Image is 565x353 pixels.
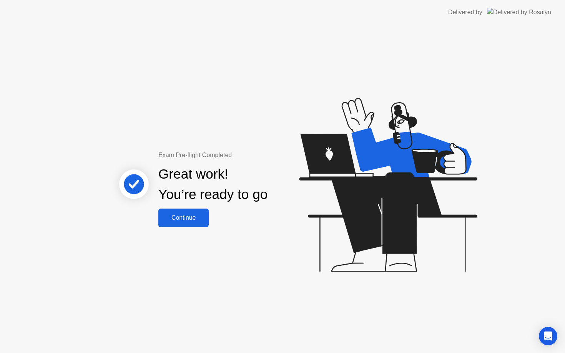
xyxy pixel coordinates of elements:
[158,209,209,227] button: Continue
[161,214,206,221] div: Continue
[539,327,557,345] div: Open Intercom Messenger
[448,8,482,17] div: Delivered by
[158,164,268,205] div: Great work! You’re ready to go
[487,8,551,17] img: Delivered by Rosalyn
[158,151,317,160] div: Exam Pre-flight Completed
